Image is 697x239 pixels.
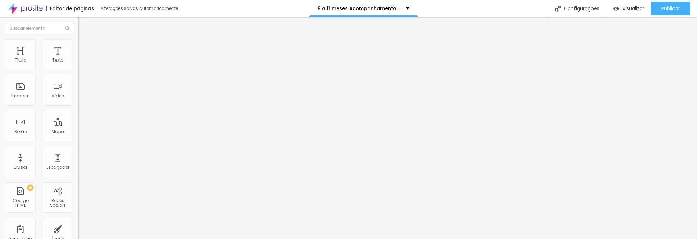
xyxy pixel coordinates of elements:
img: view-1.svg [613,6,619,12]
img: Ícone [65,26,69,30]
font: Título [15,57,26,63]
font: Publicar [661,5,680,12]
font: Imagem [11,93,30,99]
button: Publicar [651,2,690,15]
font: Código HTML [13,198,29,208]
font: Texto [52,57,63,63]
font: Espaçador [46,164,69,170]
font: Redes Sociais [50,198,66,208]
font: Botão [14,129,27,134]
font: Visualizar [622,5,644,12]
font: Editor de páginas [50,5,94,12]
iframe: Editor [78,17,697,239]
font: Mapa [52,129,64,134]
font: 9 a 11 meses Acompanhamento mensal [318,5,416,12]
font: Alterações salvas automaticamente [101,5,178,11]
input: Buscar elemento [5,22,73,34]
font: Vídeo [52,93,64,99]
button: Visualizar [606,2,651,15]
font: Configurações [564,5,599,12]
img: Ícone [555,6,561,12]
font: Divisor [14,164,27,170]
